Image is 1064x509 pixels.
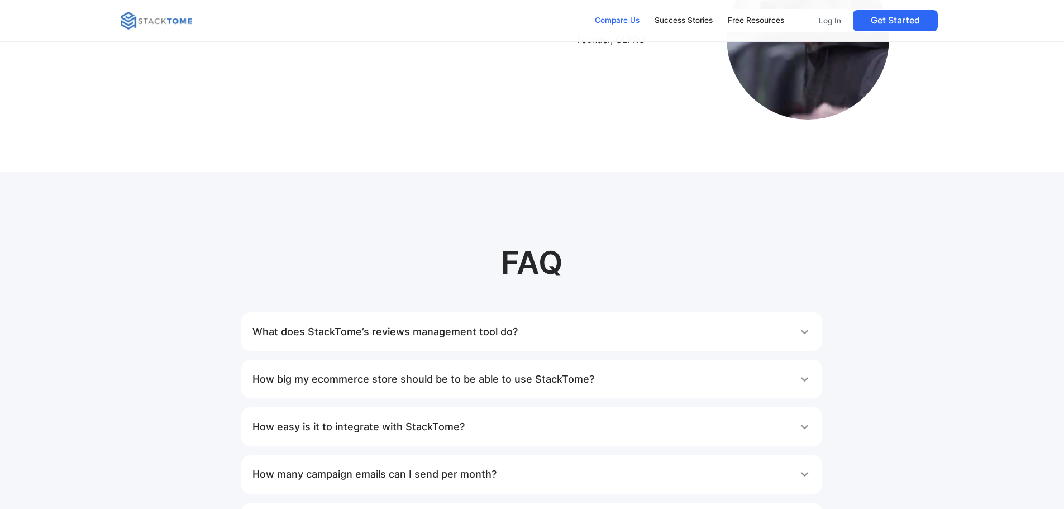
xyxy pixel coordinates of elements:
a: Log In [812,10,848,31]
a: Compare Us [590,9,645,32]
a: Free Resources [722,9,789,32]
p: Log In [819,16,841,26]
h1: What does StackTome’s reviews management tool do? [252,321,518,343]
h1: How big my ecommerce store should be to be able to use StackTome? [252,368,594,391]
h1: How easy is it to integrate with StackTome? [252,416,465,438]
a: Success Stories [649,9,718,32]
h1: How many campaign emails can I send per month? [252,463,497,486]
h1: FAQ [69,244,995,301]
div: Free Resources [728,15,784,27]
a: Get Started [853,10,938,31]
div: Compare Us [595,15,640,27]
div: Success Stories [655,15,713,27]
